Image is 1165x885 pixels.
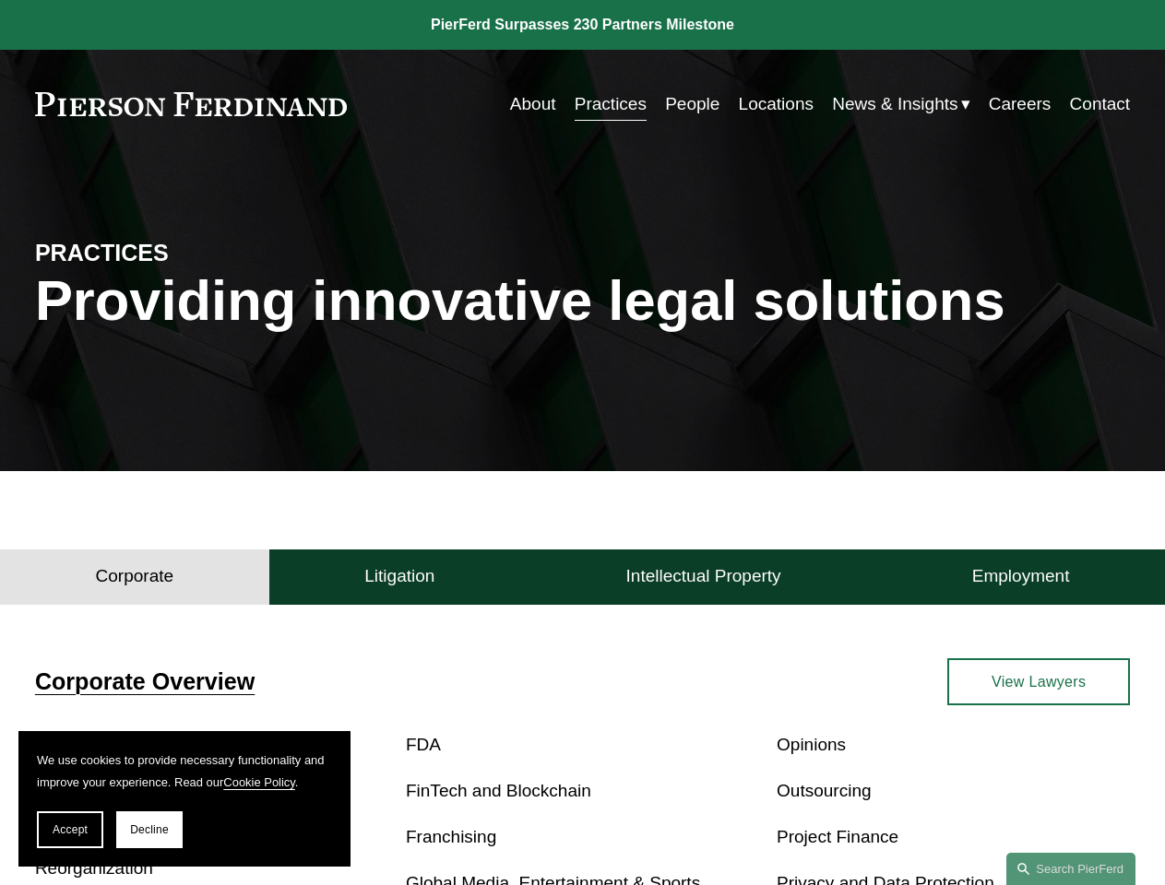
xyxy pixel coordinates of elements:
a: Careers [989,87,1052,122]
p: We use cookies to provide necessary functionality and improve your experience. Read our . [37,749,332,793]
a: View Lawyers [947,658,1130,705]
a: Outsourcing [777,781,872,800]
a: Bankruptcy, Financial Restructuring, and Reorganization [35,827,350,878]
h4: Corporate [96,565,174,587]
a: Practices [575,87,647,122]
section: Cookie banner [18,731,351,867]
h4: Employment [972,565,1070,587]
a: People [665,87,719,122]
a: Opinions [777,735,846,754]
a: folder dropdown [832,87,969,122]
span: Accept [53,823,88,836]
a: Contact [1070,87,1131,122]
a: Locations [739,87,814,122]
span: Decline [130,823,169,836]
a: Search this site [1006,853,1135,885]
h1: Providing innovative legal solutions [35,268,1130,333]
h4: Litigation [364,565,434,587]
button: Decline [116,811,183,848]
a: Franchising [406,827,496,846]
h4: PRACTICES [35,239,309,268]
a: FDA [406,735,441,754]
a: Corporate Overview [35,668,255,694]
a: FinTech and Blockchain [406,781,591,800]
button: Accept [37,811,103,848]
a: Project Finance [777,827,898,846]
a: Cookie Policy [223,775,295,789]
span: News & Insights [832,88,957,120]
a: About [510,87,556,122]
h4: Intellectual Property [626,565,781,587]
